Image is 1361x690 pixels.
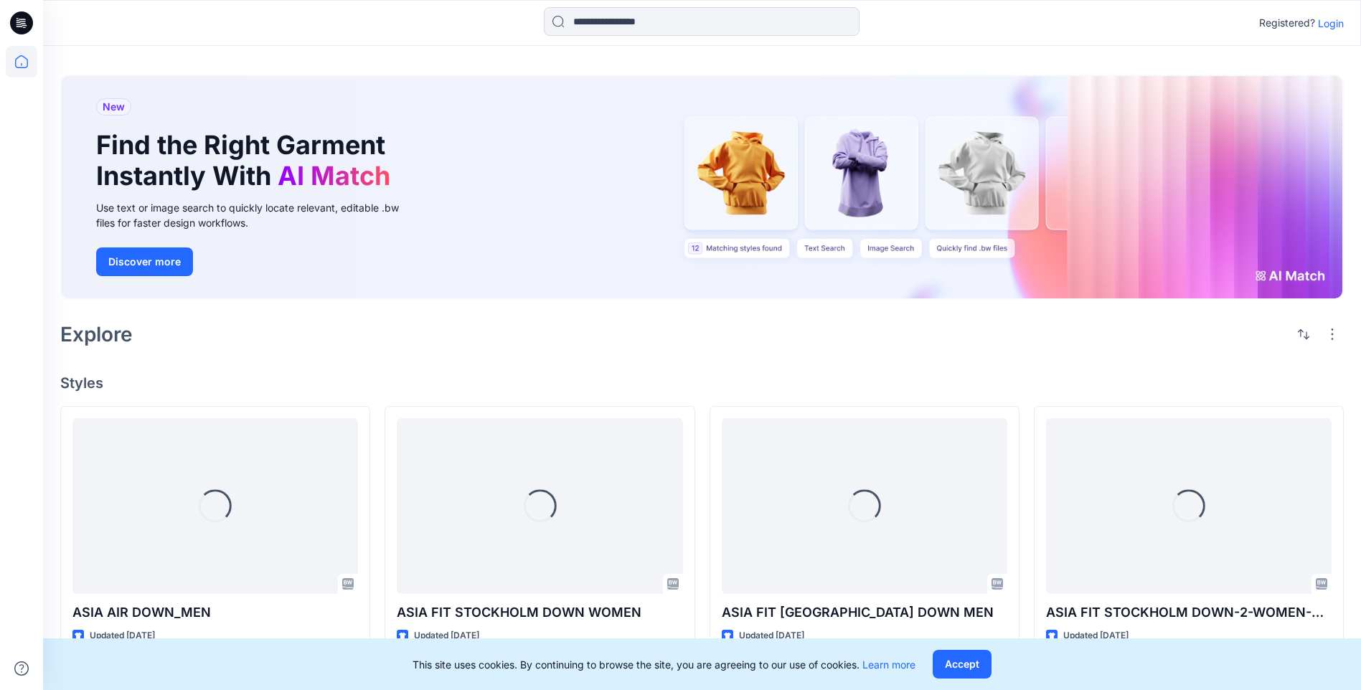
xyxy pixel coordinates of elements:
[414,628,479,643] p: Updated [DATE]
[96,247,193,276] button: Discover more
[413,657,915,672] p: This site uses cookies. By continuing to browse the site, you are agreeing to our use of cookies.
[1063,628,1129,643] p: Updated [DATE]
[90,628,155,643] p: Updated [DATE]
[103,98,125,115] span: New
[722,602,1007,623] p: ASIA FIT [GEOGRAPHIC_DATA] DOWN MEN
[60,323,133,346] h2: Explore
[72,602,358,623] p: ASIA AIR DOWN_MEN
[96,200,419,230] div: Use text or image search to quickly locate relevant, editable .bw files for faster design workflows.
[397,602,682,623] p: ASIA FIT STOCKHOLM DOWN WOMEN
[933,650,992,679] button: Accept
[96,130,397,192] h1: Find the Right Garment Instantly With
[1318,16,1344,31] p: Login
[1259,14,1315,32] p: Registered?
[862,658,915,671] a: Learn more
[60,374,1344,392] h4: Styles
[278,160,390,192] span: AI Match
[1046,602,1332,623] p: ASIA FIT STOCKHOLM DOWN-2-WOMEN-OP2
[739,628,804,643] p: Updated [DATE]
